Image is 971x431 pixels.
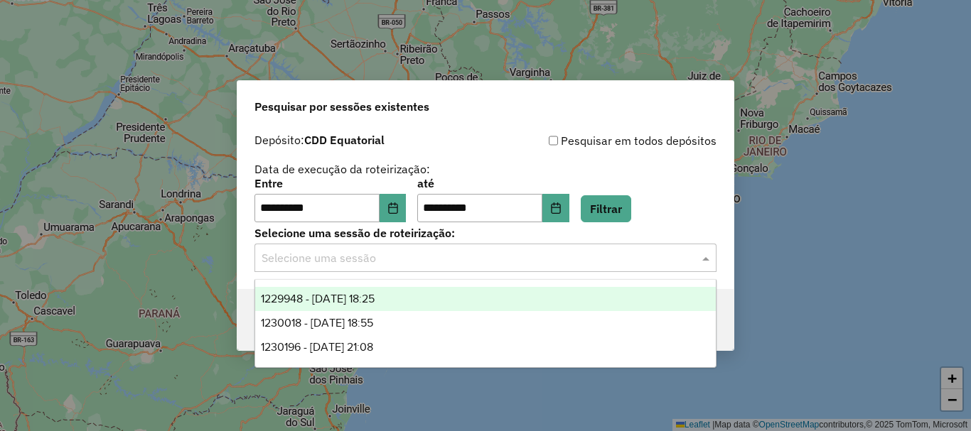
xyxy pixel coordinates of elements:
label: Depósito: [254,131,385,148]
ng-dropdown-panel: Options list [254,279,717,368]
span: Pesquisar por sessões existentes [254,98,429,115]
button: Choose Date [380,194,407,222]
span: 1229948 - [DATE] 18:25 [261,293,375,305]
label: Selecione uma sessão de roteirização: [254,224,717,241]
button: Filtrar [581,195,631,222]
label: Entre [254,175,406,192]
strong: CDD Equatorial [304,133,385,147]
span: 1230018 - [DATE] 18:55 [261,317,373,329]
span: 1230196 - [DATE] 21:08 [261,341,373,353]
div: Pesquisar em todos depósitos [485,132,717,149]
label: Data de execução da roteirização: [254,160,430,178]
button: Choose Date [542,194,569,222]
label: até [417,175,569,192]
